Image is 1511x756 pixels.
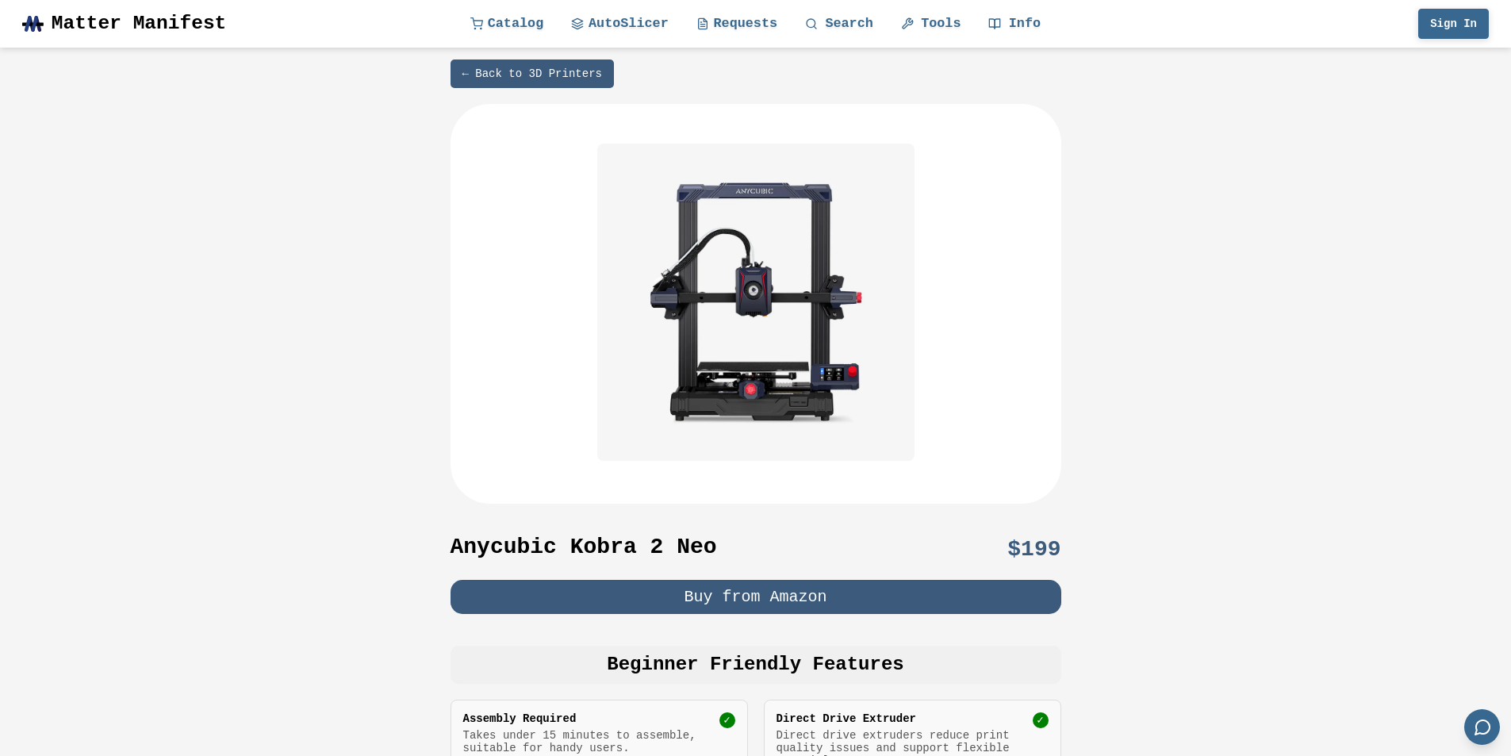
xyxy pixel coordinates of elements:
[1427,9,1489,39] button: Sign In
[458,654,1053,676] h2: Beginner Friendly Features
[52,13,197,35] span: Matter Manifest
[1008,537,1061,562] p: $ 199
[1464,709,1500,745] button: Send feedback via email
[1033,712,1049,728] div: ✓
[451,59,581,88] a: ← Back to 3D Printers
[463,729,735,754] p: Takes under 15 minutes to assemble, suitable for handy users.
[451,535,680,560] h1: Anycubic Kobra 2 Neo
[463,712,695,725] p: Assembly Required
[777,712,1008,725] p: Direct Drive Extruder
[777,729,1049,754] p: Direct drive extruders reduce print quality issues and support flexible materials.
[451,580,1061,614] button: Buy from Amazon
[597,144,915,461] img: Anycubic Kobra 2 Neo
[719,712,735,728] div: ✓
